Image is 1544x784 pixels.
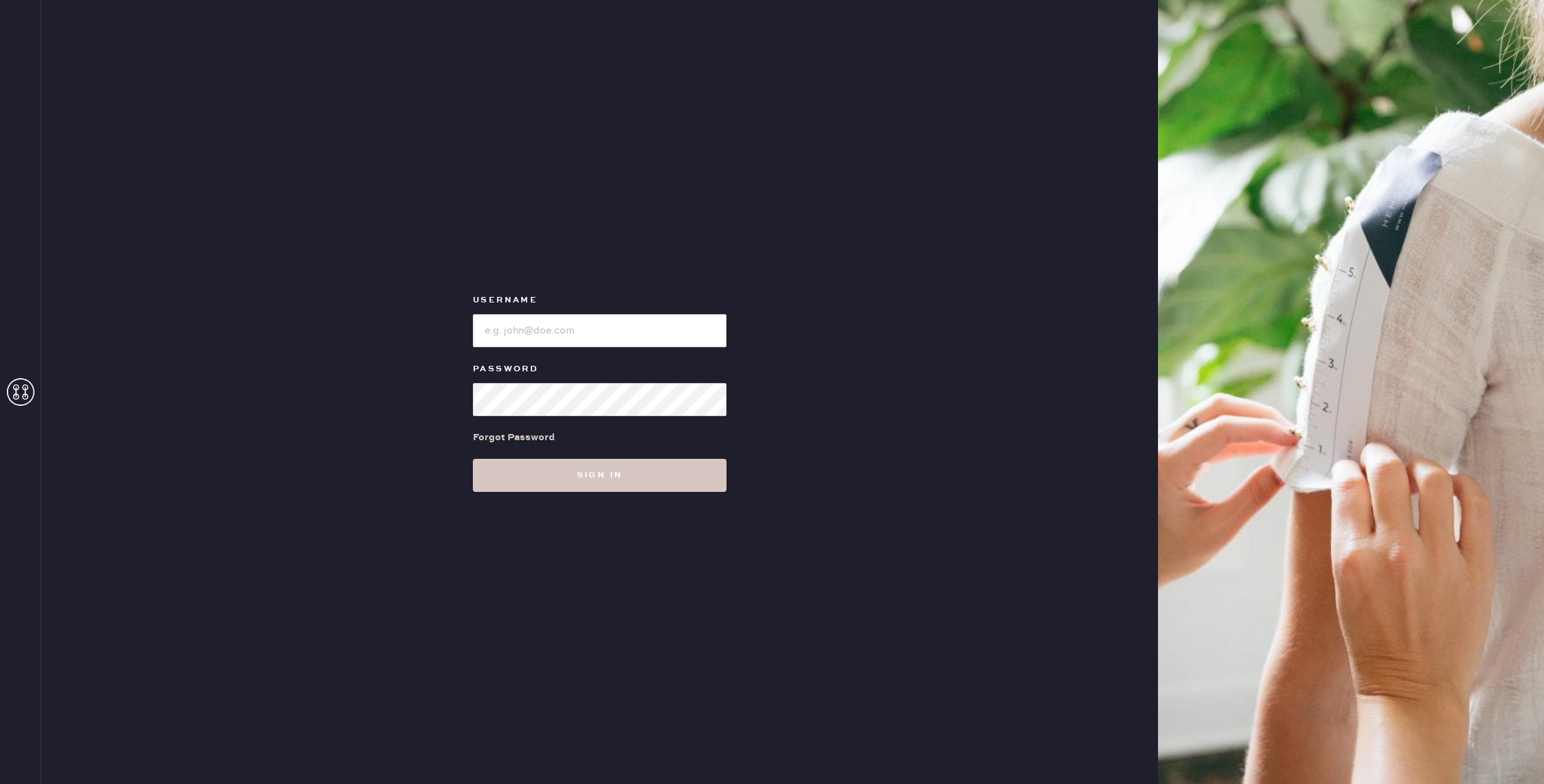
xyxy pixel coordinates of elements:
[473,314,727,347] input: e.g. john@doe.com
[473,430,555,445] div: Forgot Password
[473,361,727,378] label: Password
[473,459,727,492] button: Sign in
[473,416,555,459] a: Forgot Password
[473,292,727,309] label: Username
